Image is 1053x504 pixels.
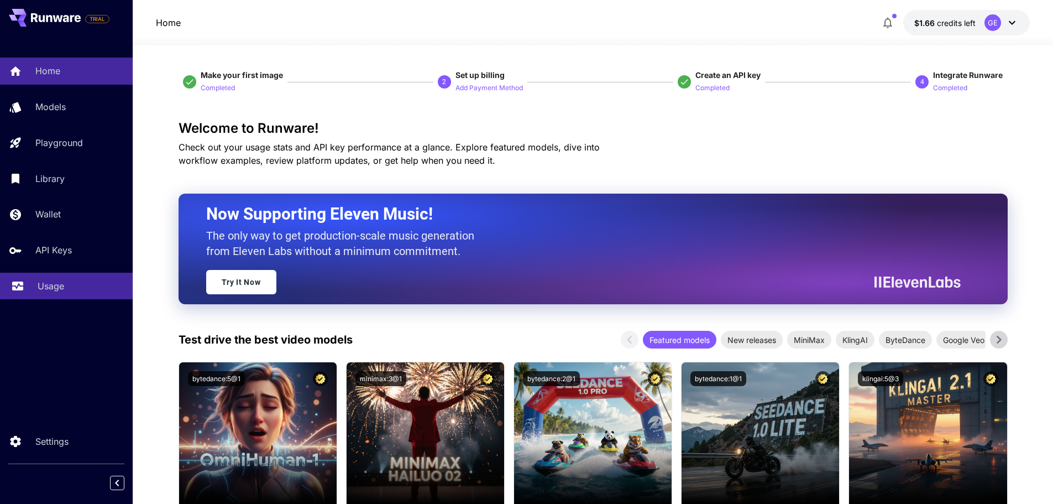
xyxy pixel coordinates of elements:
p: Library [35,172,65,185]
button: Certified Model – Vetted for best performance and includes a commercial license. [313,371,328,386]
a: Home [156,16,181,29]
button: Certified Model – Vetted for best performance and includes a commercial license. [815,371,830,386]
a: Try It Now [206,270,276,294]
div: $1.6617 [914,17,976,29]
p: Usage [38,279,64,293]
button: klingai:5@3 [858,371,903,386]
p: Test drive the best video models [179,331,353,348]
span: Create an API key [695,70,761,80]
span: TRIAL [86,15,109,23]
div: GE [984,14,1001,31]
button: Completed [933,81,967,94]
span: Add your payment card to enable full platform functionality. [85,12,109,25]
nav: breadcrumb [156,16,181,29]
p: Add Payment Method [455,83,523,93]
button: Collapse sidebar [110,476,124,490]
button: Certified Model – Vetted for best performance and includes a commercial license. [648,371,663,386]
p: The only way to get production-scale music generation from Eleven Labs without a minimum commitment. [206,228,483,259]
span: credits left [937,18,976,28]
span: New releases [721,334,783,346]
p: Settings [35,435,69,448]
h3: Welcome to Runware! [179,121,1008,136]
div: MiniMax [787,331,831,349]
button: bytedance:1@1 [690,371,746,386]
span: ByteDance [879,334,932,346]
span: Featured models [643,334,716,346]
div: Featured models [643,331,716,349]
p: Wallet [35,207,61,221]
img: alt [179,362,337,504]
p: 2 [442,77,446,87]
div: Google Veo [936,331,991,349]
p: API Keys [35,243,72,257]
button: Add Payment Method [455,81,523,94]
p: 4 [920,77,924,87]
p: Models [35,100,66,113]
div: KlingAI [836,331,874,349]
span: MiniMax [787,334,831,346]
h2: Now Supporting Eleven Music! [206,204,952,225]
p: Completed [201,83,235,93]
button: $1.6617GE [903,10,1030,35]
img: alt [849,362,1007,504]
span: Make your first image [201,70,283,80]
img: alt [347,362,504,504]
button: Certified Model – Vetted for best performance and includes a commercial license. [983,371,998,386]
p: Completed [695,83,730,93]
div: New releases [721,331,783,349]
button: Certified Model – Vetted for best performance and includes a commercial license. [480,371,495,386]
p: Home [35,64,60,77]
span: KlingAI [836,334,874,346]
div: Collapse sidebar [118,473,133,493]
span: $1.66 [914,18,937,28]
button: bytedance:2@1 [523,371,580,386]
p: Playground [35,136,83,149]
span: Integrate Runware [933,70,1003,80]
button: minimax:3@1 [355,371,406,386]
img: alt [682,362,839,504]
button: Completed [201,81,235,94]
div: ByteDance [879,331,932,349]
p: Completed [933,83,967,93]
img: alt [514,362,672,504]
span: Set up billing [455,70,505,80]
span: Check out your usage stats and API key performance at a glance. Explore featured models, dive int... [179,142,600,166]
span: Google Veo [936,334,991,346]
button: Completed [695,81,730,94]
button: bytedance:5@1 [188,371,245,386]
